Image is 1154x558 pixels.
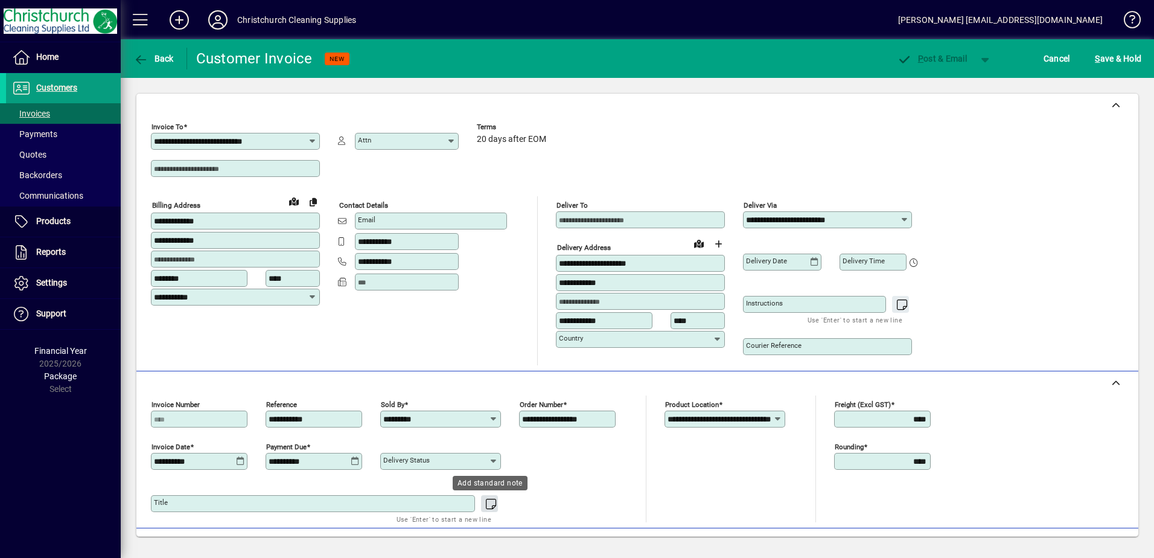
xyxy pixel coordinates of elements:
[6,299,121,329] a: Support
[151,443,190,451] mat-label: Invoice date
[6,103,121,124] a: Invoices
[330,55,345,63] span: NEW
[34,346,87,356] span: Financial Year
[6,165,121,185] a: Backorders
[1095,54,1100,63] span: S
[843,257,885,265] mat-label: Delivery time
[1115,2,1139,42] a: Knowledge Base
[835,443,864,451] mat-label: Rounding
[266,400,297,409] mat-label: Reference
[477,123,549,131] span: Terms
[36,83,77,92] span: Customers
[891,48,973,69] button: Post & Email
[6,124,121,144] a: Payments
[36,52,59,62] span: Home
[36,216,71,226] span: Products
[746,299,783,307] mat-label: Instructions
[918,54,923,63] span: P
[266,443,307,451] mat-label: Payment due
[6,237,121,268] a: Reports
[898,10,1103,30] div: [PERSON_NAME] [EMAIL_ADDRESS][DOMAIN_NAME]
[1092,48,1144,69] button: Save & Hold
[6,185,121,206] a: Communications
[453,476,528,490] div: Add standard note
[829,536,891,555] span: Product History
[36,309,66,318] span: Support
[709,234,728,254] button: Choose address
[151,123,183,131] mat-label: Invoice To
[304,192,323,211] button: Copy to Delivery address
[1044,49,1070,68] span: Cancel
[36,278,67,287] span: Settings
[12,170,62,180] span: Backorders
[808,313,902,327] mat-hint: Use 'Enter' to start a new line
[1050,534,1111,556] button: Product
[121,48,187,69] app-page-header-button: Back
[1056,536,1105,555] span: Product
[824,534,896,556] button: Product History
[1095,49,1141,68] span: ave & Hold
[6,144,121,165] a: Quotes
[665,400,719,409] mat-label: Product location
[1041,48,1073,69] button: Cancel
[746,257,787,265] mat-label: Delivery date
[744,201,777,210] mat-label: Deliver via
[381,400,404,409] mat-label: Sold by
[358,136,371,144] mat-label: Attn
[397,512,491,526] mat-hint: Use 'Enter' to start a new line
[284,191,304,211] a: View on map
[746,341,802,350] mat-label: Courier Reference
[36,247,66,257] span: Reports
[12,191,83,200] span: Communications
[6,207,121,237] a: Products
[151,400,200,409] mat-label: Invoice number
[358,216,375,224] mat-label: Email
[154,498,168,507] mat-label: Title
[12,109,50,118] span: Invoices
[897,54,967,63] span: ost & Email
[477,135,546,144] span: 20 days after EOM
[556,201,588,210] mat-label: Deliver To
[44,371,77,381] span: Package
[520,400,563,409] mat-label: Order number
[199,9,237,31] button: Profile
[835,400,891,409] mat-label: Freight (excl GST)
[689,234,709,253] a: View on map
[6,268,121,298] a: Settings
[383,456,430,464] mat-label: Delivery status
[133,54,174,63] span: Back
[130,48,177,69] button: Back
[559,334,583,342] mat-label: Country
[196,49,313,68] div: Customer Invoice
[6,42,121,72] a: Home
[12,150,46,159] span: Quotes
[12,129,57,139] span: Payments
[160,9,199,31] button: Add
[237,10,356,30] div: Christchurch Cleaning Supplies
